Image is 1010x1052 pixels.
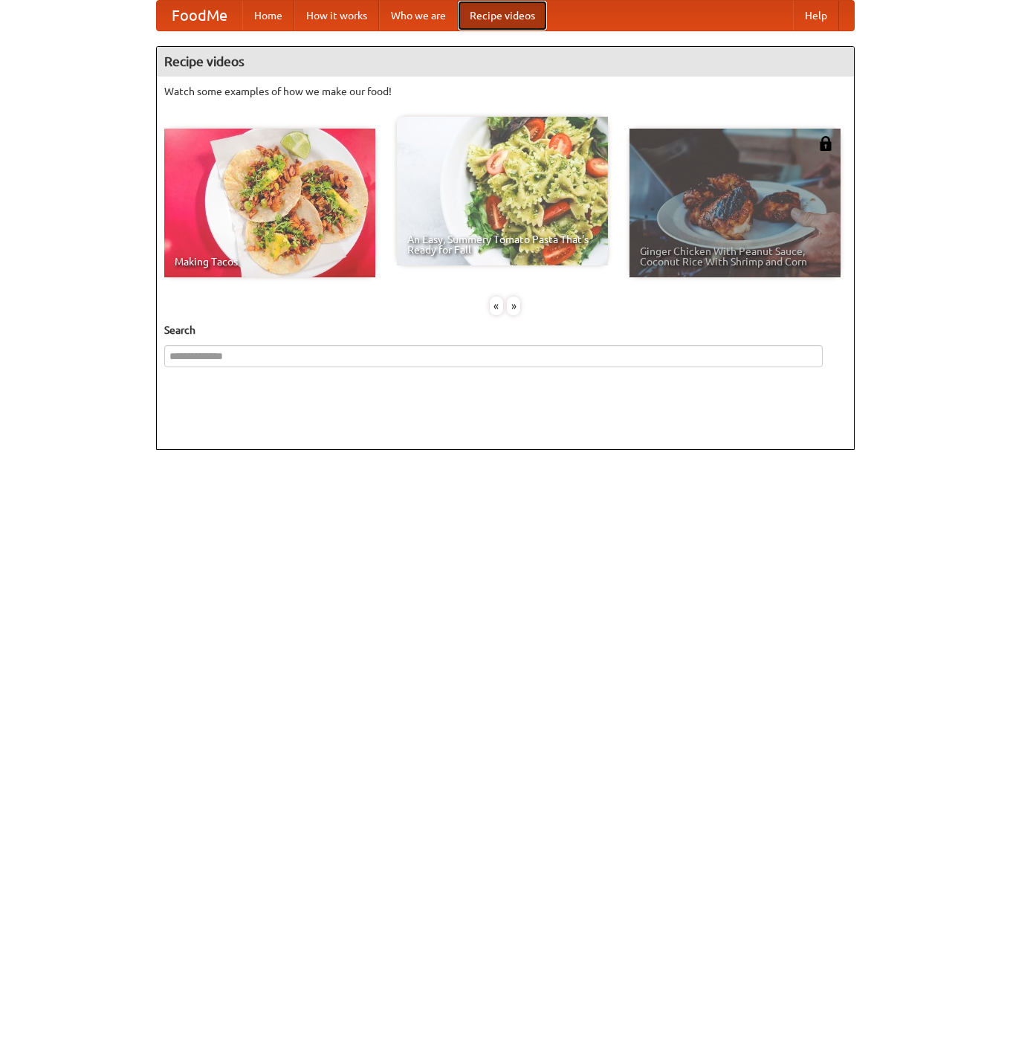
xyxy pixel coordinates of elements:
h5: Search [164,323,846,338]
span: Making Tacos [175,256,365,267]
a: Making Tacos [164,129,375,277]
a: Who we are [379,1,458,30]
div: » [507,297,520,315]
a: Recipe videos [458,1,547,30]
h4: Recipe videos [157,47,854,77]
img: 483408.png [818,136,833,151]
p: Watch some examples of how we make our food! [164,84,846,99]
a: FoodMe [157,1,242,30]
a: Help [793,1,839,30]
a: An Easy, Summery Tomato Pasta That's Ready for Fall [397,117,608,265]
a: How it works [294,1,379,30]
a: Home [242,1,294,30]
div: « [490,297,503,315]
span: An Easy, Summery Tomato Pasta That's Ready for Fall [407,234,598,255]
